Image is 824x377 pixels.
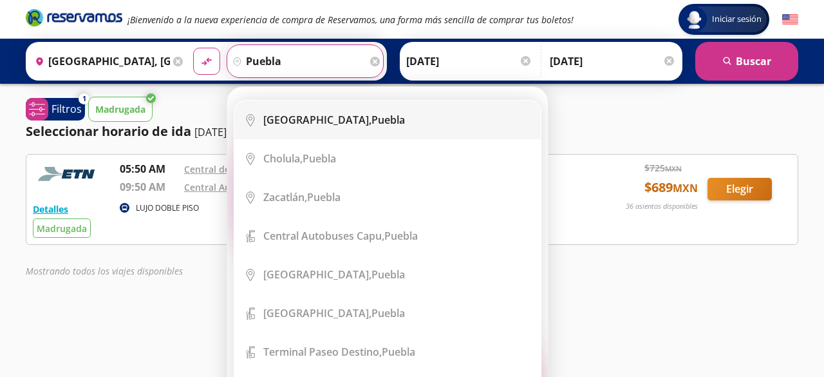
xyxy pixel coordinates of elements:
input: Opcional [550,45,676,77]
img: RESERVAMOS [33,161,104,187]
div: Puebla [263,306,405,320]
div: Puebla [263,151,336,166]
b: [GEOGRAPHIC_DATA], [263,267,371,282]
button: English [782,12,798,28]
button: Detalles [33,202,68,216]
i: Brand Logo [26,8,122,27]
small: MXN [673,181,698,195]
p: Seleccionar horario de ida [26,122,191,141]
b: [GEOGRAPHIC_DATA], [263,113,371,127]
b: Cholula, [263,151,303,166]
p: LUJO DOBLE PISO [136,202,199,214]
p: 36 asientos disponibles [626,201,698,212]
p: 09:50 AM [120,179,178,195]
button: Madrugada [88,97,153,122]
small: MXN [665,164,682,173]
span: 1 [82,93,86,104]
button: Elegir [707,178,772,200]
b: Terminal Paseo Destino, [263,345,382,359]
span: $ 689 [644,178,698,197]
div: Puebla [263,345,415,359]
b: [GEOGRAPHIC_DATA], [263,306,371,320]
a: Brand Logo [26,8,122,31]
input: Buscar Origen [30,45,170,77]
div: Puebla [263,190,341,204]
span: $ 725 [644,161,682,175]
div: Puebla [263,229,418,243]
div: Puebla [263,113,405,127]
p: Filtros [51,101,82,117]
b: Zacatlán, [263,190,307,204]
span: Madrugada [37,222,87,235]
b: Central Autobuses Capu, [263,229,384,243]
div: Puebla [263,267,405,282]
span: Iniciar sesión [707,13,767,26]
button: Buscar [695,42,798,81]
p: Madrugada [95,102,145,116]
input: Elegir Fecha [406,45,532,77]
input: Buscar Destino [227,45,368,77]
em: Mostrando todos los viajes disponibles [26,265,183,277]
p: [DATE] [194,124,227,140]
button: 1Filtros [26,98,85,121]
p: 05:50 AM [120,161,178,177]
em: ¡Bienvenido a la nueva experiencia de compra de Reservamos, una forma más sencilla de comprar tus... [127,14,574,26]
a: Central Autobuses CAPU [184,181,292,193]
a: Central de Autobuses [184,163,279,175]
